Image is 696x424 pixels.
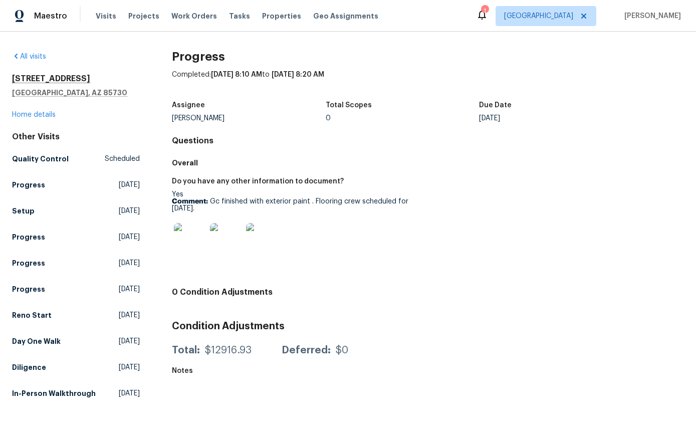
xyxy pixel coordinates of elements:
[229,13,250,20] span: Tasks
[172,102,205,109] h5: Assignee
[12,202,140,220] a: Setup[DATE]
[119,336,140,346] span: [DATE]
[326,115,479,122] div: 0
[119,258,140,268] span: [DATE]
[119,310,140,320] span: [DATE]
[119,362,140,372] span: [DATE]
[128,11,159,21] span: Projects
[12,284,45,294] h5: Progress
[12,362,46,372] h5: Diligence
[12,310,52,320] h5: Reno Start
[119,232,140,242] span: [DATE]
[12,258,45,268] h5: Progress
[172,321,684,331] h3: Condition Adjustments
[119,284,140,294] span: [DATE]
[12,384,140,402] a: In-Person Walkthrough[DATE]
[172,178,344,185] h5: Do you have any other information to document?
[272,71,324,78] span: [DATE] 8:20 AM
[12,150,140,168] a: Quality ControlScheduled
[172,115,325,122] div: [PERSON_NAME]
[12,280,140,298] a: Progress[DATE]
[119,206,140,216] span: [DATE]
[172,191,420,261] div: Yes
[12,336,61,346] h5: Day One Walk
[262,11,301,21] span: Properties
[205,345,252,355] div: $12916.93
[479,102,512,109] h5: Due Date
[12,154,69,164] h5: Quality Control
[96,11,116,21] span: Visits
[336,345,348,355] div: $0
[12,53,46,60] a: All visits
[172,367,193,374] h5: Notes
[172,52,684,62] h2: Progress
[12,332,140,350] a: Day One Walk[DATE]
[12,180,45,190] h5: Progress
[282,345,331,355] div: Deferred:
[504,11,573,21] span: [GEOGRAPHIC_DATA]
[313,11,378,21] span: Geo Assignments
[34,11,67,21] span: Maestro
[12,254,140,272] a: Progress[DATE]
[479,115,632,122] div: [DATE]
[12,176,140,194] a: Progress[DATE]
[12,206,35,216] h5: Setup
[12,306,140,324] a: Reno Start[DATE]
[481,6,488,16] div: 1
[172,198,208,205] b: Comment:
[12,232,45,242] h5: Progress
[12,388,96,398] h5: In-Person Walkthrough
[171,11,217,21] span: Work Orders
[172,198,420,212] p: Gc finished with exterior paint . Flooring crew scheduled for [DATE].
[172,136,684,146] h4: Questions
[172,158,684,168] h5: Overall
[326,102,372,109] h5: Total Scopes
[105,154,140,164] span: Scheduled
[172,345,200,355] div: Total:
[119,180,140,190] span: [DATE]
[12,111,56,118] a: Home details
[211,71,262,78] span: [DATE] 8:10 AM
[172,70,684,96] div: Completed: to
[172,287,684,297] h4: 0 Condition Adjustments
[12,132,140,142] div: Other Visits
[12,358,140,376] a: Diligence[DATE]
[620,11,681,21] span: [PERSON_NAME]
[12,228,140,246] a: Progress[DATE]
[119,388,140,398] span: [DATE]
